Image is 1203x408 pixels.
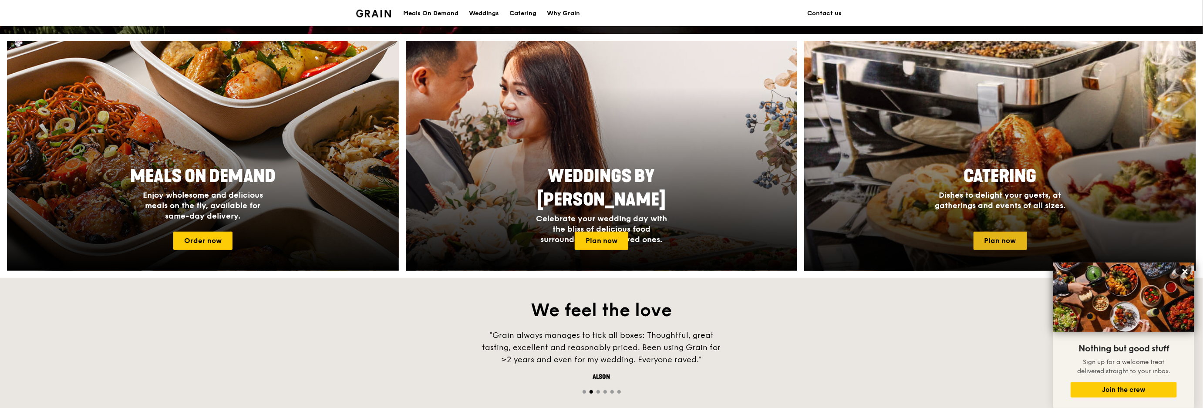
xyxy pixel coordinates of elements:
[603,390,607,394] span: Go to slide 4
[356,10,391,17] img: Grain
[471,329,732,366] div: "Grain always manages to tick all boxes: Thoughtful, great tasting, excellent and reasonably pric...
[509,0,536,27] div: Catering
[596,390,600,394] span: Go to slide 3
[403,0,458,27] div: Meals On Demand
[1178,265,1192,279] button: Close
[610,390,614,394] span: Go to slide 5
[464,0,504,27] a: Weddings
[537,166,666,210] span: Weddings by [PERSON_NAME]
[974,232,1027,250] a: Plan now
[935,190,1065,210] span: Dishes to delight your guests, at gatherings and events of all sizes.
[7,41,399,271] a: Meals On DemandEnjoy wholesome and delicious meals on the fly, available for same-day delivery.Or...
[1077,358,1170,375] span: Sign up for a welcome treat delivered straight to your inbox.
[7,41,399,271] img: meals-on-demand-card.d2b6f6db.png
[575,232,628,250] a: Plan now
[583,390,586,394] span: Go to slide 1
[542,0,585,27] a: Why Grain
[469,0,499,27] div: Weddings
[617,390,621,394] span: Go to slide 6
[1053,263,1194,332] img: DSC07876-Edit02-Large.jpeg
[590,390,593,394] span: Go to slide 2
[1078,344,1169,354] span: Nothing but good stuff
[547,0,580,27] div: Why Grain
[471,373,732,381] div: Alson
[964,166,1037,187] span: Catering
[804,41,1196,271] a: CateringDishes to delight your guests, at gatherings and events of all sizes.Plan now
[504,0,542,27] a: Catering
[1071,382,1177,398] button: Join the crew
[406,41,798,271] img: weddings-card.4f3003b8.jpg
[130,166,276,187] span: Meals On Demand
[536,214,667,244] span: Celebrate your wedding day with the bliss of delicious food surrounded by your loved ones.
[143,190,263,221] span: Enjoy wholesome and delicious meals on the fly, available for same-day delivery.
[173,232,233,250] a: Order now
[802,0,847,27] a: Contact us
[406,41,798,271] a: Weddings by [PERSON_NAME]Celebrate your wedding day with the bliss of delicious food surrounded b...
